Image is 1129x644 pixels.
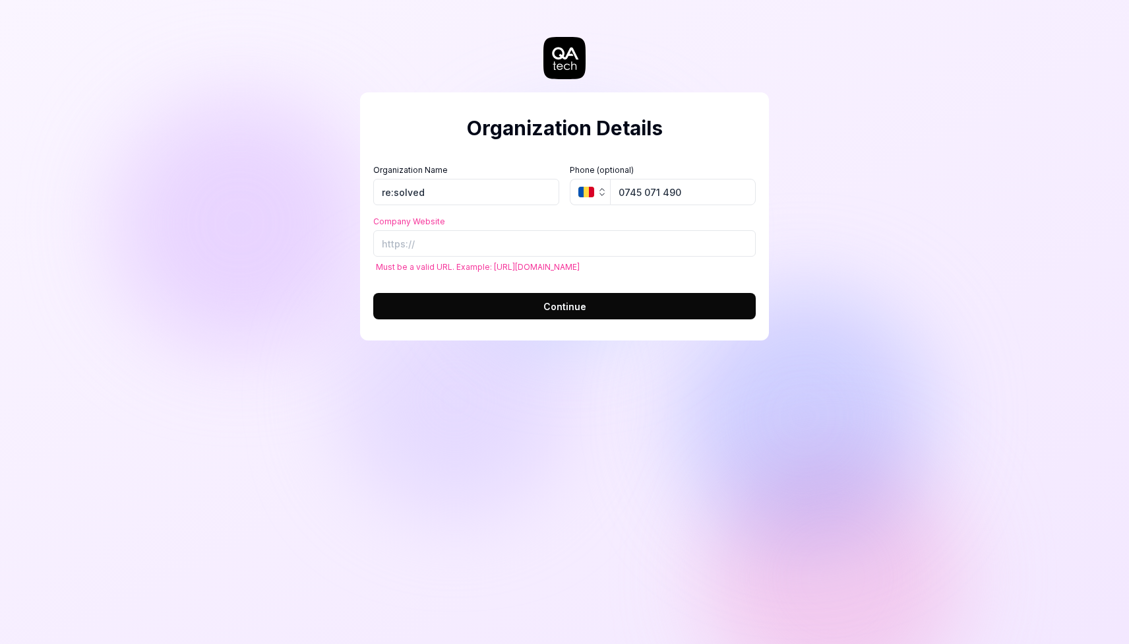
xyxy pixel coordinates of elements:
[373,164,559,176] label: Organization Name
[570,164,756,176] label: Phone (optional)
[373,113,756,143] h2: Organization Details
[373,230,756,257] input: https://
[543,300,586,313] span: Continue
[373,293,756,319] button: Continue
[376,261,580,273] span: Must be a valid URL. Example: [URL][DOMAIN_NAME]
[373,216,756,228] label: Company Website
